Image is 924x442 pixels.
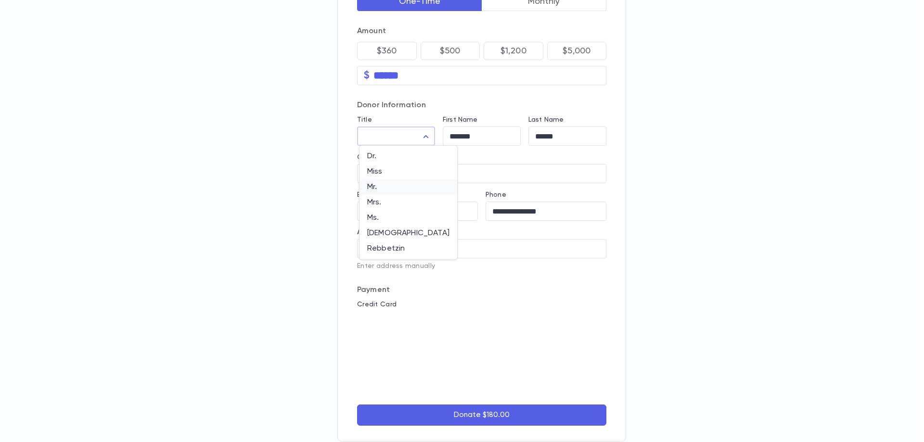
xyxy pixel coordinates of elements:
[367,244,449,253] span: Rebbetzin
[367,228,449,238] span: [DEMOGRAPHIC_DATA]
[367,213,449,223] span: Ms.
[367,167,449,177] span: Miss
[367,198,449,207] span: Mrs.
[367,152,449,161] span: Dr.
[367,182,449,192] span: Mr.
